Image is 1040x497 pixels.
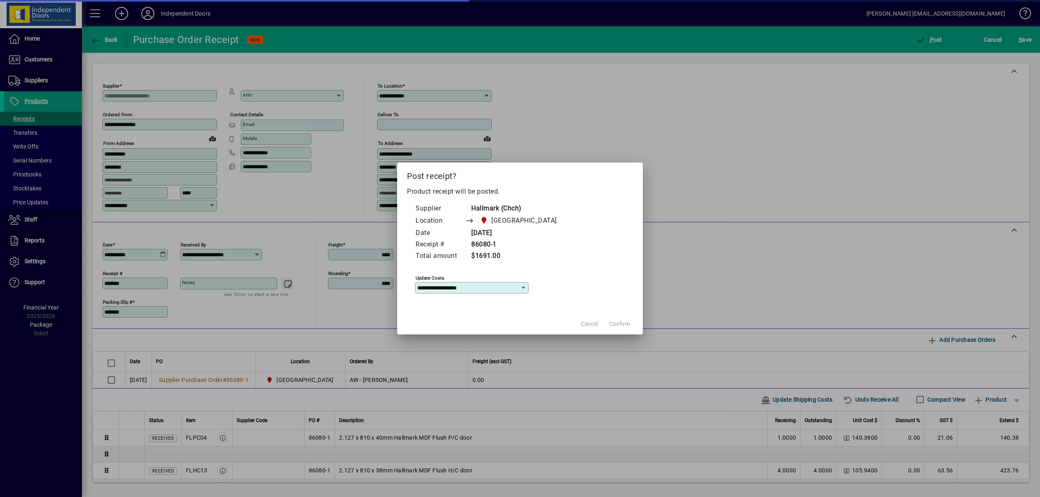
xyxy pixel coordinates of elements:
span: [GEOGRAPHIC_DATA] [491,216,557,226]
td: Total amount [415,251,465,262]
td: Location [415,215,465,228]
h2: Post receipt? [397,163,643,186]
td: Supplier [415,203,465,215]
mat-label: Update costs [416,275,444,281]
td: Hallmark (Chch) [465,203,572,215]
td: [DATE] [465,228,572,239]
p: Product receipt will be posted. [407,187,633,197]
td: 86080-1 [465,239,572,251]
td: Date [415,228,465,239]
td: Receipt # [415,239,465,251]
td: $1691.00 [465,251,572,262]
span: Christchurch [478,215,560,226]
